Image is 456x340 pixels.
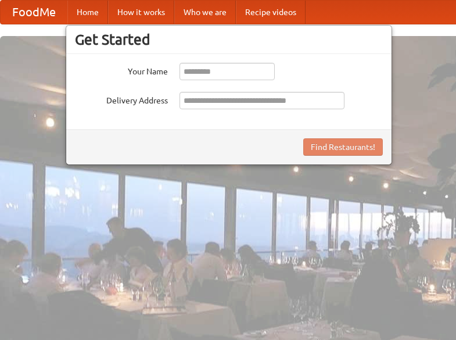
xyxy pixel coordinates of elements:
[75,31,383,48] h3: Get Started
[75,63,168,77] label: Your Name
[108,1,174,24] a: How it works
[236,1,306,24] a: Recipe videos
[303,138,383,156] button: Find Restaurants!
[75,92,168,106] label: Delivery Address
[67,1,108,24] a: Home
[174,1,236,24] a: Who we are
[1,1,67,24] a: FoodMe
